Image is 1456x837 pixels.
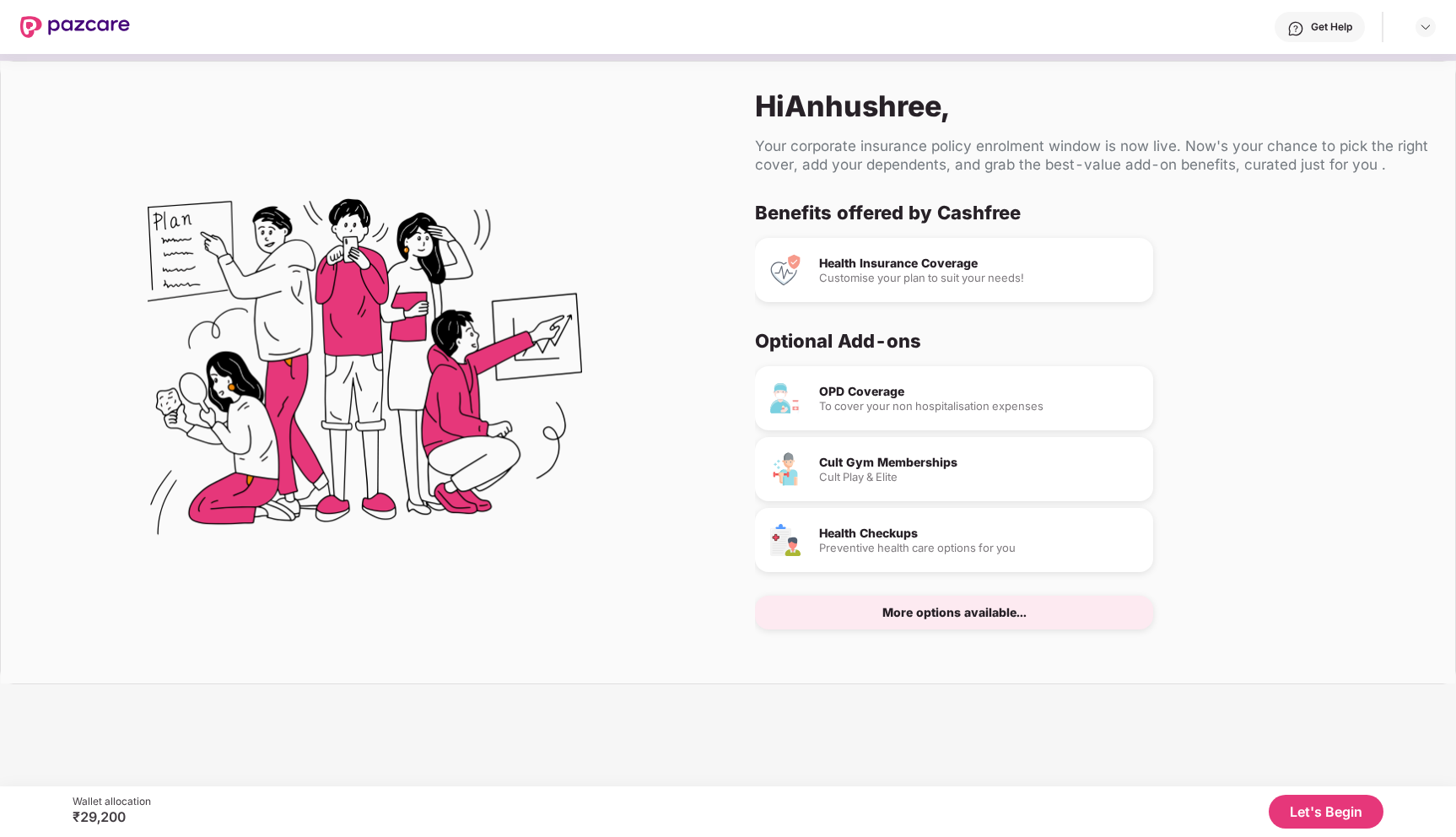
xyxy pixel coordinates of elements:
[819,386,1140,397] div: OPD Coverage
[819,543,1140,553] div: Preventive health care options for you
[768,253,802,287] img: Health Insurance Coverage
[819,401,1140,412] div: To cover your non hospitalisation expenses
[819,257,1140,269] div: Health Insurance Coverage
[819,273,1140,283] div: Customise your plan to suit your needs!
[819,472,1140,483] div: Cult Play & Elite
[1419,20,1432,34] img: svg+xml;base64,PHN2ZyBpZD0iRHJvcGRvd24tMzJ4MzIiIHhtbG5zPSJodHRwOi8vd3d3LnczLm9yZy8yMDAwL3N2ZyIgd2...
[819,527,1140,539] div: Health Checkups
[1311,20,1352,34] div: Get Help
[768,381,802,415] img: OPD Coverage
[20,16,130,38] img: New Pazcare Logo
[1269,795,1383,829] button: Let's Begin
[148,155,582,590] img: Flex Benefits Illustration
[755,89,1428,123] div: Hi Anhushree ,
[73,795,151,808] div: Wallet allocation
[882,607,1027,618] div: More options available...
[768,452,802,486] img: Cult Gym Memberships
[1287,20,1304,37] img: svg+xml;base64,PHN2ZyBpZD0iSGVscC0zMngzMiIgeG1sbnM9Imh0dHA6Ly93d3cudzMub3JnLzIwMDAvc3ZnIiB3aWR0aD...
[819,456,1140,468] div: Cult Gym Memberships
[768,523,802,557] img: Health Checkups
[755,201,1415,224] div: Benefits offered by Cashfree
[755,329,1415,353] div: Optional Add-ons
[73,808,151,825] div: ₹29,200
[755,137,1428,174] div: Your corporate insurance policy enrolment window is now live. Now's your chance to pick the right...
